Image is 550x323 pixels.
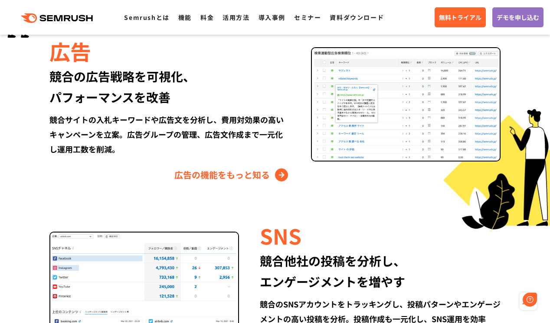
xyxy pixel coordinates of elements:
a: Semrushとは [124,13,169,22]
div: 広告 [49,36,290,66]
a: 広告の機能をもっと知る [174,168,290,182]
iframe: Help widget launcher [473,289,540,313]
a: 料金 [200,13,214,22]
a: 活用方法 [223,13,249,22]
span: デモを申し込む [497,13,539,22]
a: 導入事例 [259,13,285,22]
a: 機能 [178,13,192,22]
span: 無料トライアル [439,13,481,22]
div: 競合の広告戦略を可視化、 パフォーマンスを改善 [49,66,290,107]
div: 競合他社の投稿を分析し、 エンゲージメントを増やす [260,250,501,292]
div: SNS [260,221,501,250]
div: 競合サイトの入札キーワードや広告文を分析し、費用対効果の高いキャンペーンを立案。広告グループの管理、広告文作成まで一元化し運用工数を削減。 [49,112,290,156]
a: セミナー [294,13,321,22]
a: デモを申し込む [492,7,543,27]
a: 無料トライアル [435,7,486,27]
a: 資料ダウンロード [330,13,384,22]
